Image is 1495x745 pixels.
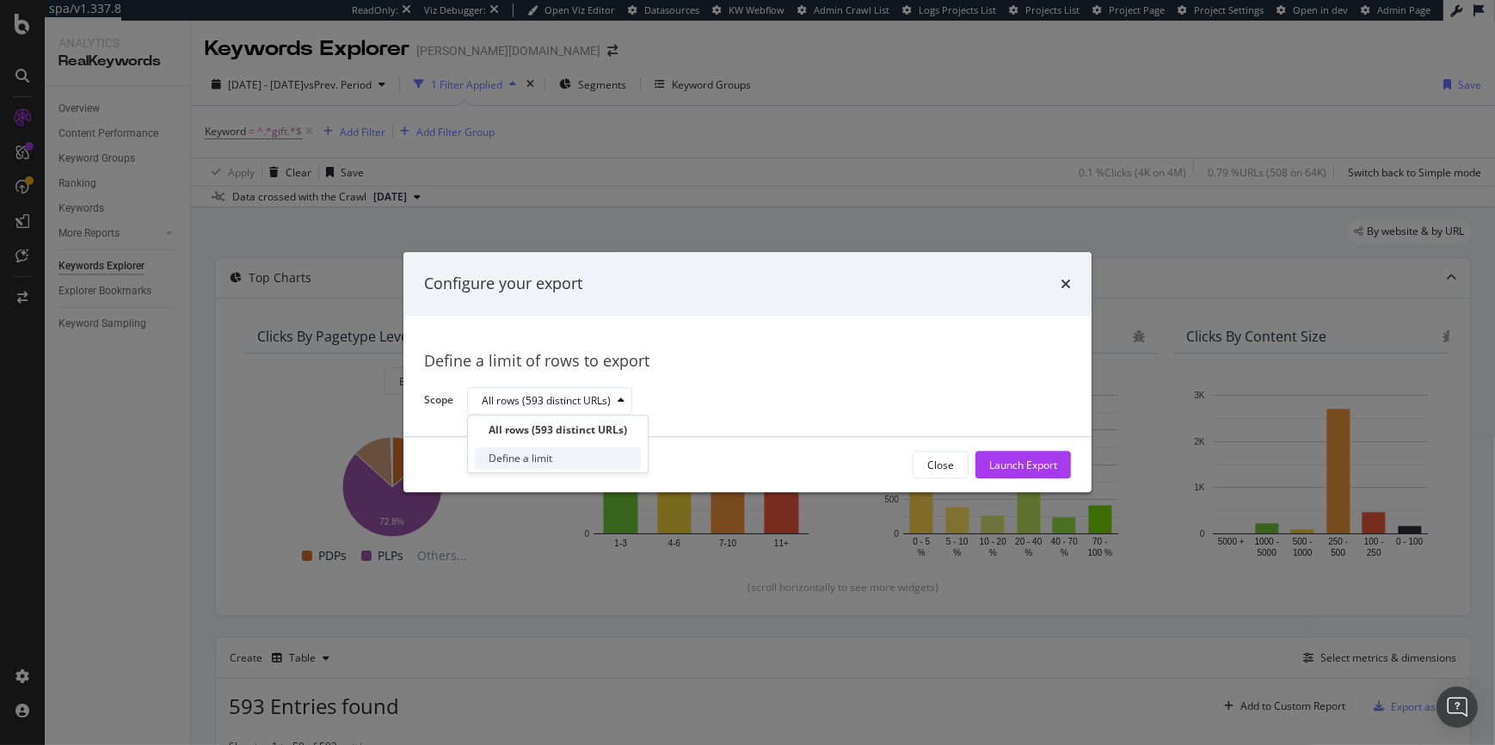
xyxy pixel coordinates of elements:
[424,393,453,412] label: Scope
[1061,273,1071,295] div: times
[489,451,552,465] div: Define a limit
[424,273,582,295] div: Configure your export
[975,452,1071,479] button: Launch Export
[467,387,632,415] button: All rows (593 distinct URLs)
[913,452,969,479] button: Close
[1437,687,1478,728] div: Open Intercom Messenger
[403,252,1092,492] div: modal
[424,350,1071,372] div: Define a limit of rows to export
[482,396,611,406] div: All rows (593 distinct URLs)
[989,458,1057,472] div: Launch Export
[489,422,627,437] div: All rows (593 distinct URLs)
[927,458,954,472] div: Close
